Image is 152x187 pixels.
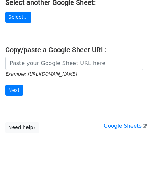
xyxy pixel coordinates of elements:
input: Paste your Google Sheet URL here [5,57,143,70]
input: Next [5,85,23,96]
a: Need help? [5,122,39,133]
a: Google Sheets [104,123,147,129]
a: Select... [5,12,31,23]
small: Example: [URL][DOMAIN_NAME] [5,71,77,77]
h4: Copy/paste a Google Sheet URL: [5,46,147,54]
iframe: Chat Widget [117,154,152,187]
